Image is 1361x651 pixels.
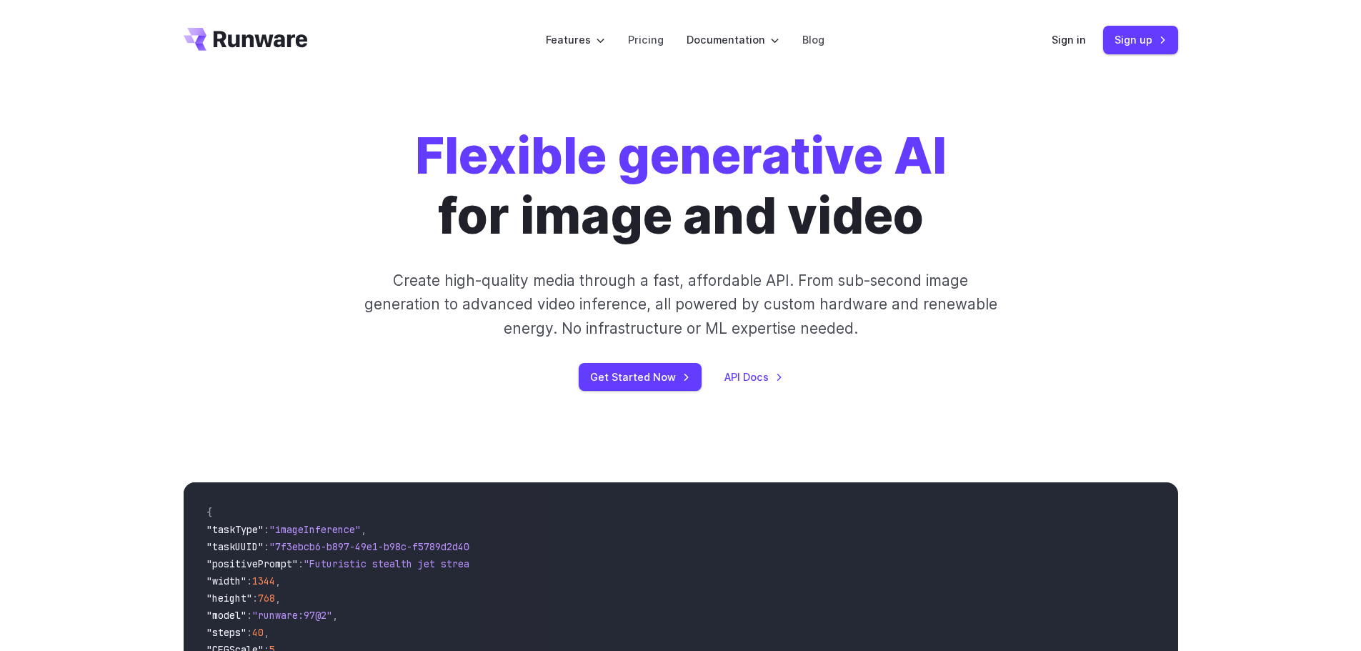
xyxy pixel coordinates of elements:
span: : [246,575,252,587]
label: Features [546,31,605,48]
span: "width" [206,575,246,587]
span: , [275,575,281,587]
h1: for image and video [415,126,947,246]
span: , [275,592,281,605]
span: "model" [206,609,246,622]
span: "taskType" [206,523,264,536]
span: , [264,626,269,639]
span: "7f3ebcb6-b897-49e1-b98c-f5789d2d40d7" [269,540,487,553]
span: : [252,592,258,605]
span: 40 [252,626,264,639]
span: , [361,523,367,536]
span: : [264,540,269,553]
span: "imageInference" [269,523,361,536]
span: "Futuristic stealth jet streaking through a neon-lit cityscape with glowing purple exhaust" [304,557,824,570]
span: : [246,609,252,622]
a: Blog [802,31,824,48]
strong: Flexible generative AI [415,125,947,186]
span: "steps" [206,626,246,639]
span: "taskUUID" [206,540,264,553]
span: : [264,523,269,536]
span: : [246,626,252,639]
span: 1344 [252,575,275,587]
span: { [206,506,212,519]
span: "positivePrompt" [206,557,298,570]
a: Get Started Now [579,363,702,391]
span: "height" [206,592,252,605]
span: , [332,609,338,622]
a: Pricing [628,31,664,48]
span: 768 [258,592,275,605]
a: Go to / [184,28,308,51]
a: Sign up [1103,26,1178,54]
label: Documentation [687,31,779,48]
a: Sign in [1052,31,1086,48]
span: "runware:97@2" [252,609,332,622]
p: Create high-quality media through a fast, affordable API. From sub-second image generation to adv... [362,269,999,340]
span: : [298,557,304,570]
a: API Docs [724,369,783,385]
